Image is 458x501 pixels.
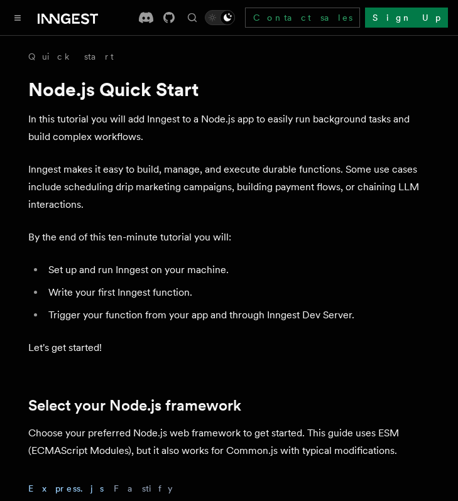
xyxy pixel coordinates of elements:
[28,50,114,63] a: Quick start
[365,8,448,28] a: Sign Up
[28,397,241,414] a: Select your Node.js framework
[28,161,430,213] p: Inngest makes it easy to build, manage, and execute durable functions. Some use cases include sch...
[45,261,430,279] li: Set up and run Inngest on your machine.
[185,10,200,25] button: Find something...
[45,284,430,301] li: Write your first Inngest function.
[10,10,25,25] button: Toggle navigation
[28,110,430,146] p: In this tutorial you will add Inngest to a Node.js app to easily run background tasks and build c...
[28,229,430,246] p: By the end of this ten-minute tutorial you will:
[28,424,430,460] p: Choose your preferred Node.js web framework to get started. This guide uses ESM (ECMAScript Modul...
[245,8,360,28] a: Contact sales
[28,78,430,100] h1: Node.js Quick Start
[28,339,430,357] p: Let's get started!
[45,306,430,324] li: Trigger your function from your app and through Inngest Dev Server.
[205,10,235,25] button: Toggle dark mode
